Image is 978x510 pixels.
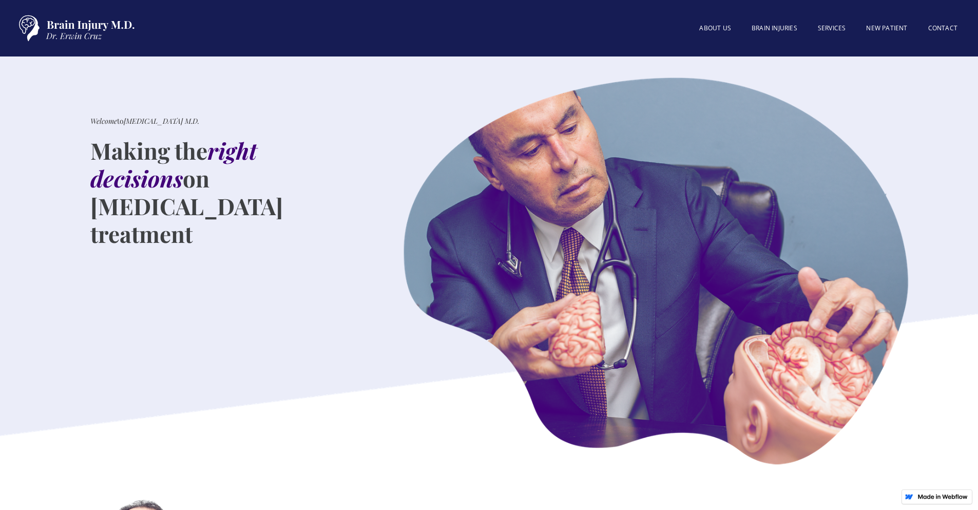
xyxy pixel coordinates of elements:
[689,18,741,39] a: About US
[90,135,257,193] em: right decisions
[10,10,139,46] a: home
[808,18,856,39] a: SERVICES
[90,137,362,248] h1: Making the on [MEDICAL_DATA] treatment
[124,116,199,126] em: [MEDICAL_DATA] M.D.
[918,18,968,39] a: Contact
[741,18,808,39] a: BRAIN INJURIES
[90,116,199,126] div: to
[917,494,968,499] img: Made in Webflow
[90,116,117,126] em: Welcome
[856,18,917,39] a: New patient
